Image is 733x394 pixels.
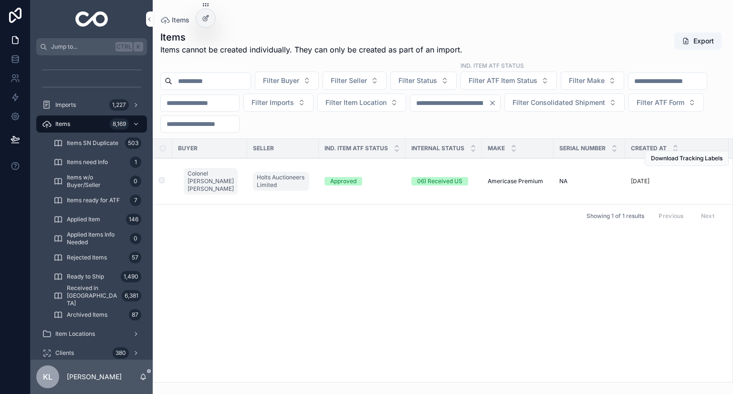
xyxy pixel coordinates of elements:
[160,44,462,55] span: Items cannot be created individually. They can only be created as part of an import.
[513,98,605,107] span: Filter Consolidated Shipment
[31,55,153,360] div: scrollable content
[36,96,147,114] a: Imports1,227
[559,145,606,152] span: Serial Number
[129,252,141,263] div: 57
[559,177,619,185] a: NA
[55,101,76,109] span: Imports
[488,177,548,185] a: Americase Premium
[488,177,543,185] span: Americase Premium
[253,172,309,191] a: Holts Auctioneers Limited
[55,120,70,128] span: Items
[251,98,294,107] span: Filter Imports
[130,156,141,168] div: 1
[257,174,305,189] span: Holts Auctioneers Limited
[36,325,147,342] a: Item Locations
[129,309,141,321] div: 87
[126,214,141,225] div: 146
[110,118,129,130] div: 8,169
[586,212,644,220] span: Showing 1 of 1 results
[115,42,133,52] span: Ctrl
[67,231,126,246] span: Applied Items Info Needed
[122,290,141,301] div: 6,381
[36,115,147,133] a: Items8,169
[461,72,557,90] button: Select Button
[67,273,104,280] span: Ready to Ship
[113,347,129,359] div: 380
[36,344,147,362] a: Clients380
[160,15,189,25] a: Items
[48,230,147,247] a: Applied Items Info Needed0
[651,155,723,162] span: Download Tracking Labels
[489,99,500,107] button: Clear
[67,197,120,204] span: Items ready for ATF
[330,177,356,186] div: Approved
[325,145,388,152] span: Ind. Item ATF Status
[645,151,729,166] button: Download Tracking Labels
[36,38,147,55] button: Jump to...CtrlK
[55,349,74,357] span: Clients
[325,98,387,107] span: Filter Item Location
[411,145,464,152] span: Internal Status
[325,177,400,186] a: Approved
[255,72,319,90] button: Select Button
[125,137,141,149] div: 503
[48,211,147,228] a: Applied Item146
[67,254,107,261] span: Rejected Items
[184,166,241,197] a: Colonel [PERSON_NAME] [PERSON_NAME]
[130,195,141,206] div: 7
[75,11,108,27] img: App logo
[504,93,625,112] button: Select Button
[67,139,118,147] span: Items SN Duplicate
[674,32,722,50] button: Export
[48,287,147,304] a: Received in [GEOGRAPHIC_DATA]6,381
[67,284,118,307] span: Received in [GEOGRAPHIC_DATA]
[637,98,684,107] span: Filter ATF Form
[48,154,147,171] a: Items need Info1
[188,170,234,193] span: Colonel [PERSON_NAME] [PERSON_NAME]
[184,168,238,195] a: Colonel [PERSON_NAME] [PERSON_NAME]
[243,93,314,112] button: Select Button
[411,177,476,186] a: 06) Received US
[178,145,198,152] span: Buyer
[398,76,437,85] span: Filter Status
[48,192,147,209] a: Items ready for ATF7
[631,145,667,152] span: Created at
[561,72,624,90] button: Select Button
[331,76,367,85] span: Filter Seller
[67,174,126,189] span: Items w/o Buyer/Seller
[48,135,147,152] a: Items SN Duplicate503
[67,372,122,382] p: [PERSON_NAME]
[48,268,147,285] a: Ready to Ship1,490
[43,371,52,383] span: KL
[390,72,457,90] button: Select Button
[631,177,723,185] a: [DATE]
[317,93,406,112] button: Select Button
[67,311,107,319] span: Archived Items
[253,170,313,193] a: Holts Auctioneers Limited
[172,15,189,25] span: Items
[121,271,141,282] div: 1,490
[253,145,274,152] span: Seller
[469,76,537,85] span: Filter ATF Item Status
[135,43,142,51] span: K
[67,216,100,223] span: Applied Item
[417,177,462,186] div: 06) Received US
[160,31,462,44] h1: Items
[323,72,387,90] button: Select Button
[263,76,299,85] span: Filter Buyer
[631,177,649,185] p: [DATE]
[55,330,95,338] span: Item Locations
[461,61,524,70] label: ind. Item ATF Status
[130,233,141,244] div: 0
[628,93,704,112] button: Select Button
[51,43,112,51] span: Jump to...
[48,173,147,190] a: Items w/o Buyer/Seller0
[130,176,141,187] div: 0
[109,99,129,111] div: 1,227
[488,145,505,152] span: Make
[67,158,108,166] span: Items need Info
[559,177,567,185] span: NA
[48,306,147,323] a: Archived Items87
[569,76,605,85] span: Filter Make
[48,249,147,266] a: Rejected Items57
